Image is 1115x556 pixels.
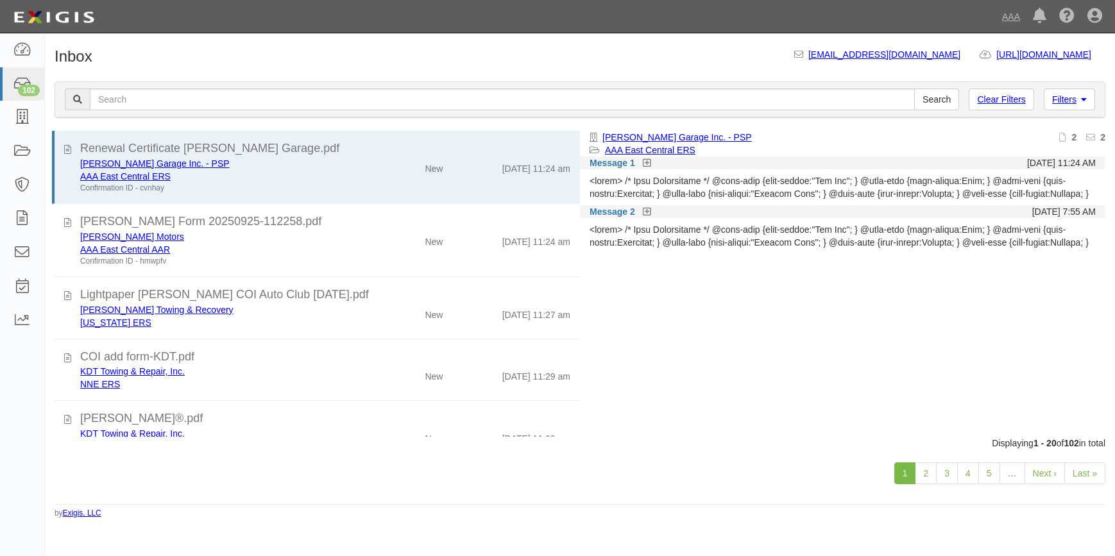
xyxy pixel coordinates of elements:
[1059,9,1075,24] i: Help Center - Complianz
[502,303,570,321] div: [DATE] 11:27 am
[80,183,358,194] div: Confirmation ID - cvnhay
[502,157,570,175] div: [DATE] 11:24 am
[580,205,1105,218] div: Message 2 [DATE] 7:55 AM
[1100,132,1105,142] b: 2
[425,230,443,248] div: New
[80,140,570,157] div: Renewal Certificate Taylor's Garage.pdf
[605,145,695,155] a: AAA East Central ERS
[80,366,185,376] a: KDT Towing & Repair, Inc.
[45,437,1115,450] div: Displaying of in total
[425,427,443,445] div: New
[1027,156,1096,169] div: [DATE] 11:24 AM
[1064,462,1105,484] a: Last »
[1034,438,1057,448] b: 1 - 20
[10,6,98,29] img: logo-5460c22ac91f19d4615b14bd174203de0afe785f0fc80cf4dbbc73dc1793850b.png
[80,157,358,170] div: Taylor's Garage Inc. - PSP
[915,462,937,484] a: 2
[80,316,358,329] div: California ERS
[55,508,101,519] small: by
[502,427,570,445] div: [DATE] 11:29 am
[425,157,443,175] div: New
[80,303,358,316] div: Prado's Towing & Recovery
[978,462,1000,484] a: 5
[580,156,1105,169] div: Message 1 [DATE] 11:24 AM
[80,244,170,255] a: AAA East Central AAR
[1032,205,1096,218] div: [DATE] 7:55 AM
[1071,132,1077,142] b: 2
[90,88,915,110] input: Search
[18,85,40,96] div: 102
[996,49,1105,60] a: [URL][DOMAIN_NAME]
[996,4,1026,29] a: AAA
[80,305,234,315] a: [PERSON_NAME] Towing & Recovery
[502,230,570,248] div: [DATE] 11:24 am
[590,174,1096,200] div: <lorem> /* Ipsu Dolorsitame */ @cons-adip {elit-seddoe:"Tem Inc"; } @utla-etdo {magn-aliqua:Enim;...
[80,171,171,181] a: AAA East Central ERS
[590,156,635,169] a: Message 1
[80,379,120,389] a: NNE ERS
[957,462,979,484] a: 4
[80,378,358,391] div: NNE ERS
[80,365,358,378] div: KDT Towing & Repair, Inc.
[1064,438,1078,448] b: 102
[502,365,570,383] div: [DATE] 11:29 am
[63,509,101,518] a: Exigis, LLC
[55,48,92,65] h1: Inbox
[894,462,916,484] a: 1
[80,243,358,256] div: AAA East Central AAR
[969,88,1034,110] a: Clear Filters
[1000,462,1025,484] a: …
[914,88,959,110] input: Search
[808,49,960,60] a: [EMAIL_ADDRESS][DOMAIN_NAME]
[80,256,358,267] div: Confirmation ID - hmwpfv
[80,170,358,183] div: AAA East Central ERS
[590,205,635,218] a: Message 2
[80,428,185,439] a: KDT Towing & Repair, Inc.
[80,158,230,169] a: [PERSON_NAME] Garage Inc. - PSP
[80,287,570,303] div: Lightpaper Francisco Prado COI Auto Club 09-22-2025.pdf
[425,303,443,321] div: New
[80,317,151,328] a: [US_STATE] ERS
[80,427,358,440] div: KDT Towing & Repair, Inc.
[590,223,1096,249] div: <lorem> /* Ipsu Dolorsitame */ @cons-adip {elit-seddoe:"Tem Inc"; } @utla-etdo {magn-aliqua:Enim;...
[1044,88,1095,110] a: Filters
[1025,462,1065,484] a: Next ›
[80,230,358,243] div: Beckman Motors
[80,232,184,242] a: [PERSON_NAME] Motors
[602,132,752,142] a: [PERSON_NAME] Garage Inc. - PSP
[936,462,958,484] a: 3
[80,349,570,366] div: COI add form-KDT.pdf
[425,365,443,383] div: New
[80,214,570,230] div: ACORD Form 20250925-112258.pdf
[80,410,570,427] div: ACORD®.pdf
